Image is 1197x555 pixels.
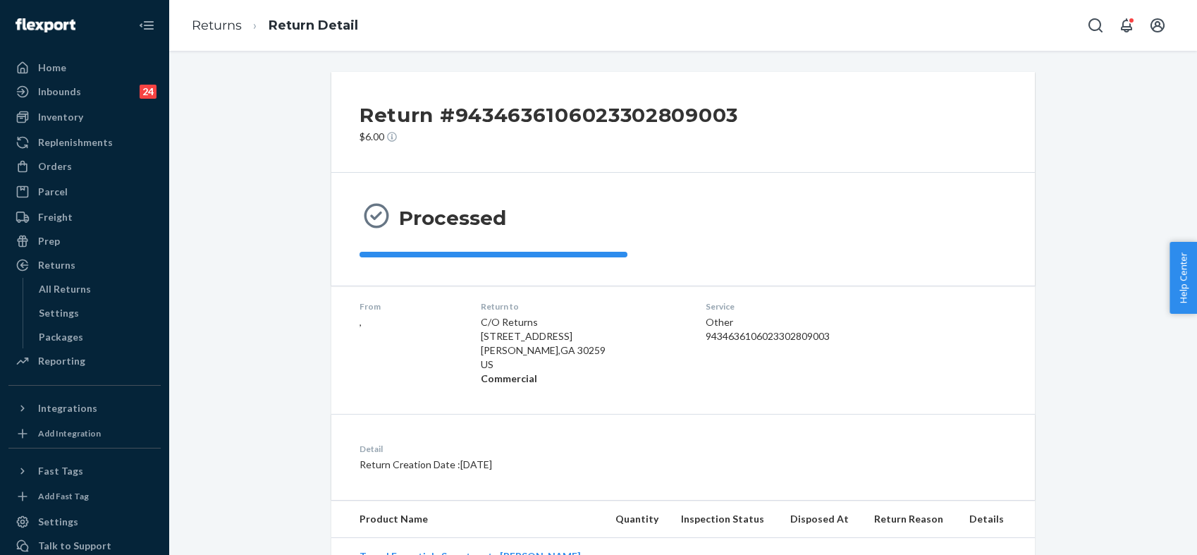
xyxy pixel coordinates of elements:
[8,155,161,178] a: Orders
[38,539,111,553] div: Talk to Support
[481,315,683,329] p: C/O Returns
[32,302,161,324] a: Settings
[8,254,161,276] a: Returns
[779,501,863,538] th: Disposed At
[38,185,68,199] div: Parcel
[601,501,669,538] th: Quantity
[360,443,749,455] dt: Detail
[38,515,78,529] div: Settings
[706,300,907,312] dt: Service
[481,329,683,343] p: [STREET_ADDRESS]
[8,181,161,203] a: Parcel
[38,210,73,224] div: Freight
[8,56,161,79] a: Home
[863,501,958,538] th: Return Reason
[38,401,97,415] div: Integrations
[8,460,161,482] button: Fast Tags
[1143,11,1172,39] button: Open account menu
[133,11,161,39] button: Close Navigation
[8,80,161,103] a: Inbounds24
[706,329,907,343] div: 9434636106023302809003
[16,18,75,32] img: Flexport logo
[958,501,1035,538] th: Details
[38,110,83,124] div: Inventory
[38,61,66,75] div: Home
[8,206,161,228] a: Freight
[399,205,506,231] h3: Processed
[38,258,75,272] div: Returns
[481,343,683,358] p: [PERSON_NAME] , GA 30259
[192,18,242,33] a: Returns
[706,316,733,328] span: Other
[269,18,358,33] a: Return Detail
[8,131,161,154] a: Replenishments
[8,106,161,128] a: Inventory
[360,100,738,130] h2: Return #9434636106023302809003
[38,85,81,99] div: Inbounds
[38,234,60,248] div: Prep
[39,306,79,320] div: Settings
[331,501,601,538] th: Product Name
[32,278,161,300] a: All Returns
[8,488,161,505] a: Add Fast Tag
[360,458,749,472] p: Return Creation Date : [DATE]
[39,330,83,344] div: Packages
[180,5,369,47] ol: breadcrumbs
[1170,242,1197,314] button: Help Center
[8,425,161,442] a: Add Integration
[670,501,779,538] th: Inspection Status
[39,282,91,296] div: All Returns
[1112,11,1141,39] button: Open notifications
[38,159,72,173] div: Orders
[481,358,683,372] p: US
[38,135,113,150] div: Replenishments
[8,511,161,533] a: Settings
[8,397,161,420] button: Integrations
[38,464,83,478] div: Fast Tags
[481,300,683,312] dt: Return to
[1081,11,1110,39] button: Open Search Box
[360,316,362,328] span: ,
[38,427,101,439] div: Add Integration
[360,300,458,312] dt: From
[360,130,738,144] p: $6.00
[481,372,537,384] strong: Commercial
[38,354,85,368] div: Reporting
[140,85,156,99] div: 24
[32,326,161,348] a: Packages
[8,230,161,252] a: Prep
[38,490,89,502] div: Add Fast Tag
[8,350,161,372] a: Reporting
